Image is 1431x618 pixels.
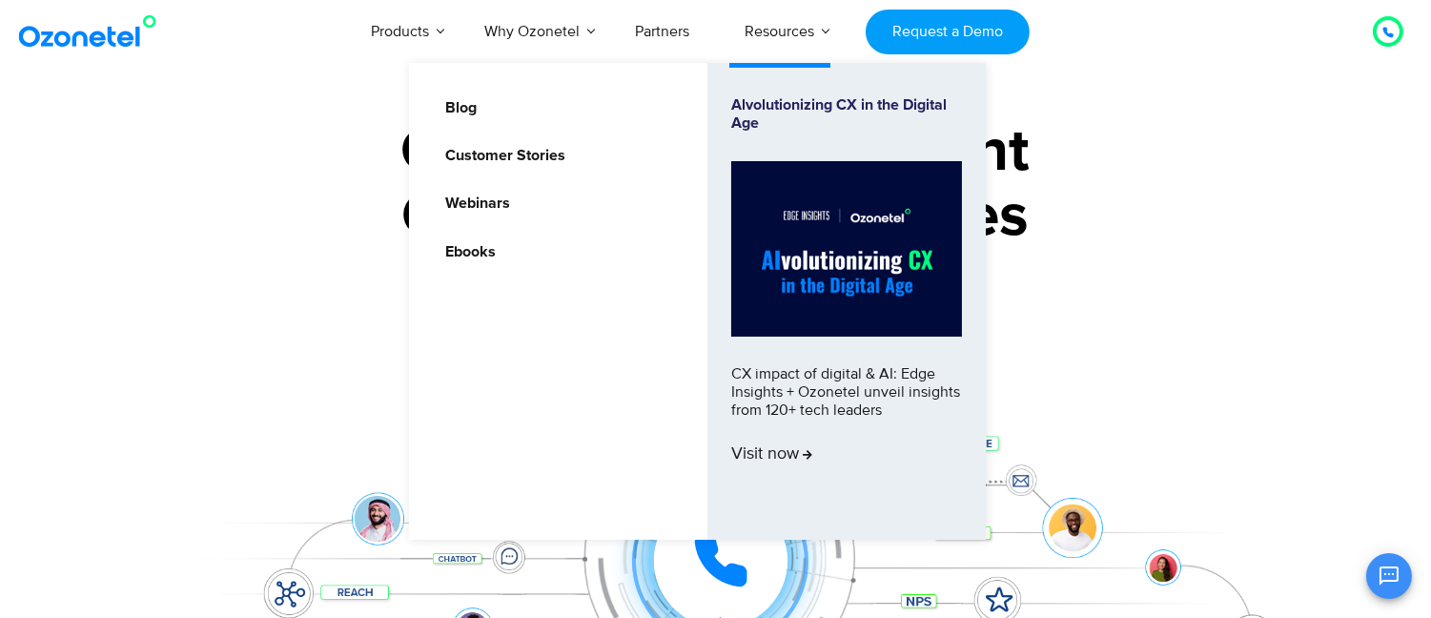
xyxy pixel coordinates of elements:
[731,444,812,465] span: Visit now
[1366,553,1412,599] button: Open chat
[433,144,568,168] a: Customer Stories
[731,161,962,337] img: Alvolutionizing.jpg
[433,240,499,264] a: Ebooks
[731,96,962,506] a: Alvolutionizing CX in the Digital AgeCX impact of digital & AI: Edge Insights + Ozonetel unveil i...
[120,121,1312,182] div: Orchestrate Intelligent
[866,10,1029,54] a: Request a Demo
[120,263,1312,284] div: Turn every conversation into a growth engine for your enterprise.
[433,192,513,216] a: Webinars
[120,171,1312,262] div: Customer Experiences
[433,96,480,120] a: Blog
